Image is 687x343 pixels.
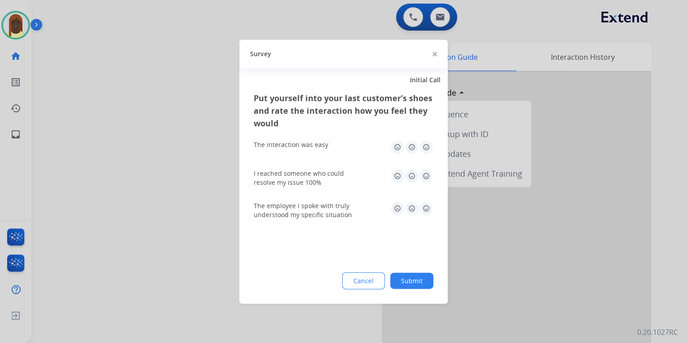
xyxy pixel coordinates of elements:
[250,49,271,58] span: Survey
[410,75,440,84] span: Initial Call
[254,91,433,129] h3: Put yourself into your last customer’s shoes and rate the interaction how you feel they would
[637,327,678,338] p: 0.20.1027RC
[254,140,328,149] div: The interaction was easy
[254,201,361,219] div: The employee I spoke with truly understood my specific situation
[342,272,385,289] button: Cancel
[432,52,437,57] img: close-button
[254,169,361,187] div: I reached someone who could resolve my issue 100%
[390,272,433,289] button: Submit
